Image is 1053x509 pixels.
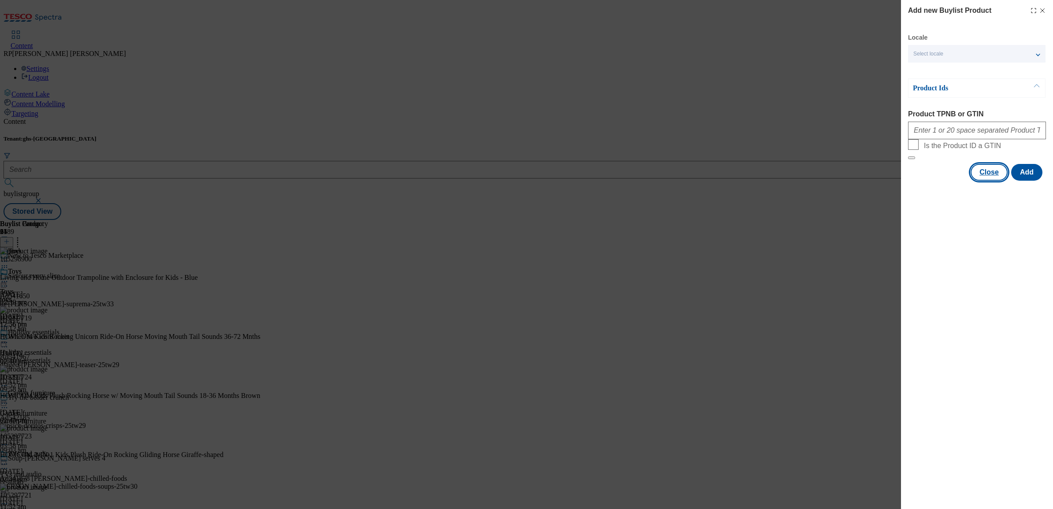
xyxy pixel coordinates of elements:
[913,84,1005,93] p: Product Ids
[908,5,991,16] h4: Add new Buylist Product
[908,110,1046,118] label: Product TPNB or GTIN
[908,45,1046,63] button: Select locale
[908,122,1046,139] input: Enter 1 or 20 space separated Product TPNB or GTIN
[1011,164,1042,181] button: Add
[971,164,1008,181] button: Close
[924,142,1001,150] span: Is the Product ID a GTIN
[913,51,943,57] span: Select locale
[908,35,927,40] label: Locale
